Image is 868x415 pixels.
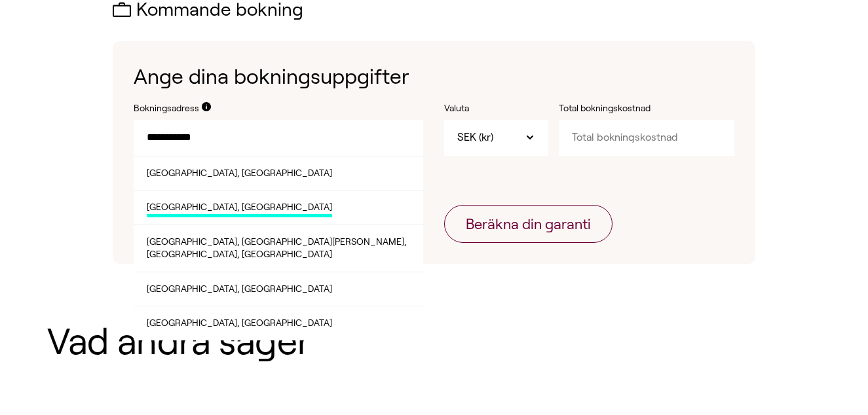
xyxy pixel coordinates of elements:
span: [GEOGRAPHIC_DATA], [GEOGRAPHIC_DATA] [147,283,332,299]
span: [GEOGRAPHIC_DATA], [GEOGRAPHIC_DATA][PERSON_NAME], [GEOGRAPHIC_DATA], [GEOGRAPHIC_DATA] [147,236,423,264]
label: Total bokningskostnad [559,102,690,115]
h1: Ange dina bokningsuppgifter [134,62,734,92]
button: Beräkna din garanti [444,205,613,243]
input: Total bokningskostnad [559,120,734,155]
label: Bokningsadress [134,102,199,115]
span: [GEOGRAPHIC_DATA], [GEOGRAPHIC_DATA] [147,167,332,183]
span: [GEOGRAPHIC_DATA], [GEOGRAPHIC_DATA] [147,201,332,217]
label: Valuta [444,102,548,115]
span: [GEOGRAPHIC_DATA], [GEOGRAPHIC_DATA] [147,317,332,333]
span: SEK (kr) [457,130,493,145]
h1: Vad andra säger [47,321,821,362]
